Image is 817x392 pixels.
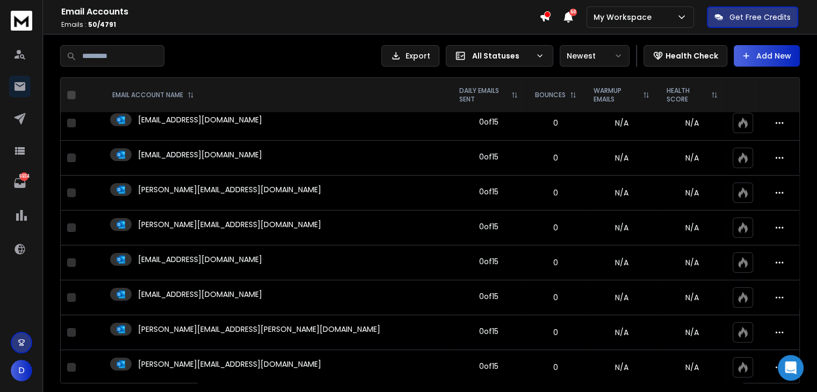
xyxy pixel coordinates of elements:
div: 0 of 15 [479,326,498,337]
div: 0 of 15 [479,117,498,127]
div: 0 of 15 [479,186,498,197]
p: WARMUP EMAILS [594,86,639,104]
p: Health Check [666,50,718,61]
div: 0 of 15 [479,256,498,267]
button: Get Free Credits [707,6,798,28]
div: EMAIL ACCOUNT NAME [112,91,194,99]
div: 0 of 15 [479,151,498,162]
p: N/A [664,187,720,198]
p: 0 [533,222,579,233]
img: logo [11,11,32,31]
p: [PERSON_NAME][EMAIL_ADDRESS][DOMAIN_NAME] [138,359,321,369]
a: 6934 [9,172,31,194]
p: My Workspace [594,12,656,23]
p: 0 [533,292,579,303]
div: 0 of 15 [479,361,498,372]
p: DAILY EMAILS SENT [459,86,507,104]
td: N/A [585,106,658,141]
p: 0 [533,327,579,338]
td: N/A [585,210,658,245]
p: 0 [533,153,579,163]
p: [EMAIL_ADDRESS][DOMAIN_NAME] [138,149,262,160]
button: Export [381,45,439,67]
p: 0 [533,362,579,373]
p: HEALTH SCORE [667,86,707,104]
td: N/A [585,141,658,176]
button: Newest [560,45,630,67]
p: BOUNCES [535,91,566,99]
div: 0 of 15 [479,291,498,302]
button: Health Check [644,45,727,67]
p: N/A [664,292,720,303]
p: Emails : [61,20,539,29]
p: N/A [664,153,720,163]
div: Open Intercom Messenger [778,355,804,381]
td: N/A [585,245,658,280]
p: [PERSON_NAME][EMAIL_ADDRESS][DOMAIN_NAME] [138,219,321,230]
p: N/A [664,118,720,128]
td: N/A [585,280,658,315]
button: Add New [734,45,800,67]
span: 50 [569,9,577,16]
p: [PERSON_NAME][EMAIL_ADDRESS][PERSON_NAME][DOMAIN_NAME] [138,324,380,335]
p: N/A [664,362,720,373]
p: [EMAIL_ADDRESS][DOMAIN_NAME] [138,254,262,265]
span: 50 / 4791 [88,20,116,29]
td: N/A [585,350,658,385]
p: [EMAIL_ADDRESS][DOMAIN_NAME] [138,289,262,300]
p: N/A [664,327,720,338]
td: N/A [585,176,658,210]
td: N/A [585,315,658,350]
button: D [11,360,32,381]
h1: Email Accounts [61,5,539,18]
p: [EMAIL_ADDRESS][DOMAIN_NAME] [138,114,262,125]
p: [PERSON_NAME][EMAIL_ADDRESS][DOMAIN_NAME] [138,184,321,195]
p: 0 [533,187,579,198]
p: 0 [533,257,579,268]
p: N/A [664,222,720,233]
div: 0 of 15 [479,221,498,232]
p: N/A [664,257,720,268]
p: 6934 [20,172,28,181]
p: All Statuses [472,50,531,61]
p: Get Free Credits [729,12,791,23]
p: 0 [533,118,579,128]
